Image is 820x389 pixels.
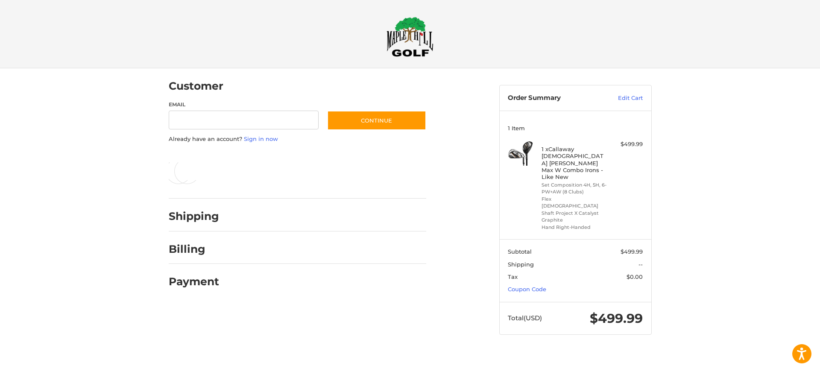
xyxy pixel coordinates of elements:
li: Set Composition 4H, 5H, 6-PW+AW (8 Clubs) [542,181,607,196]
button: Continue [327,111,426,130]
img: Maple Hill Golf [387,17,433,57]
div: $499.99 [609,140,643,149]
span: Total (USD) [508,314,542,322]
span: Shipping [508,261,534,268]
span: -- [638,261,643,268]
h2: Billing [169,243,219,256]
h2: Shipping [169,210,219,223]
h3: Order Summary [508,94,600,102]
span: Subtotal [508,248,532,255]
span: Tax [508,273,518,280]
a: Edit Cart [600,94,643,102]
li: Hand Right-Handed [542,224,607,231]
h4: 1 x Callaway [DEMOGRAPHIC_DATA] [PERSON_NAME] Max W Combo Irons - Like New [542,146,607,180]
span: $0.00 [627,273,643,280]
li: Flex [DEMOGRAPHIC_DATA] [542,196,607,210]
a: Coupon Code [508,286,546,292]
span: $499.99 [621,248,643,255]
li: Shaft Project X Catalyst Graphite [542,210,607,224]
h3: 1 Item [508,125,643,132]
a: Sign in now [244,135,278,142]
h2: Customer [169,79,223,93]
span: $499.99 [590,310,643,326]
p: Already have an account? [169,135,426,143]
iframe: Gorgias live chat messenger [9,352,102,380]
h2: Payment [169,275,219,288]
label: Email [169,101,319,108]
